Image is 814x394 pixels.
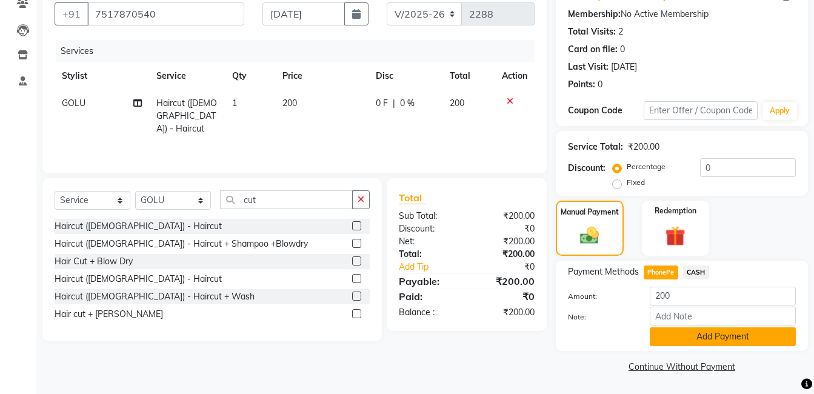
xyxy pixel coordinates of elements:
div: Coupon Code [568,104,644,117]
input: Amount [650,287,796,306]
span: 0 % [400,97,415,110]
div: Service Total: [568,141,623,153]
span: 200 [450,98,464,109]
label: Amount: [559,291,641,302]
div: No Active Membership [568,8,796,21]
img: _cash.svg [574,225,605,247]
span: | [393,97,395,110]
div: Total Visits: [568,25,616,38]
div: 2 [618,25,623,38]
th: Total [442,62,495,90]
div: Net: [390,235,467,248]
div: Discount: [568,162,605,175]
div: Paid: [390,289,467,304]
div: Haircut ([DEMOGRAPHIC_DATA]) - Haircut [55,273,222,285]
div: Hair cut + [PERSON_NAME] [55,308,163,321]
div: Hair Cut + Blow Dry [55,255,133,268]
input: Enter Offer / Coupon Code [644,101,758,120]
img: _gift.svg [659,224,692,249]
label: Manual Payment [561,207,619,218]
label: Percentage [627,161,666,172]
div: ₹200.00 [628,141,659,153]
div: ₹200.00 [467,274,544,289]
input: Search or Scan [220,190,353,209]
div: ₹200.00 [467,306,544,319]
span: Haircut ([DEMOGRAPHIC_DATA]) - Haircut [156,98,217,134]
div: Haircut ([DEMOGRAPHIC_DATA]) - Haircut + Shampoo +Blowdry [55,238,308,250]
div: ₹200.00 [467,248,544,261]
th: Action [495,62,535,90]
span: Payment Methods [568,265,639,278]
th: Stylist [55,62,149,90]
a: Add Tip [390,261,479,273]
div: 0 [598,78,602,91]
th: Disc [369,62,442,90]
div: Total: [390,248,467,261]
th: Price [275,62,368,90]
div: Card on file: [568,43,618,56]
button: +91 [55,2,88,25]
button: Apply [762,102,797,120]
div: ₹200.00 [467,235,544,248]
div: Balance : [390,306,467,319]
span: Total [399,192,427,204]
div: Haircut ([DEMOGRAPHIC_DATA]) - Haircut + Wash [55,290,255,303]
div: Sub Total: [390,210,467,222]
span: PhonePe [644,265,678,279]
div: Services [56,40,544,62]
div: Haircut ([DEMOGRAPHIC_DATA]) - Haircut [55,220,222,233]
div: Discount: [390,222,467,235]
span: CASH [683,265,709,279]
span: GOLU [62,98,85,109]
label: Fixed [627,177,645,188]
label: Redemption [655,205,696,216]
div: Points: [568,78,595,91]
span: 200 [282,98,297,109]
input: Add Note [650,307,796,326]
div: ₹0 [467,289,544,304]
input: Search by Name/Mobile/Email/Code [87,2,244,25]
div: Payable: [390,274,467,289]
th: Service [149,62,225,90]
button: Add Payment [650,327,796,346]
div: Last Visit: [568,61,609,73]
div: 0 [620,43,625,56]
label: Note: [559,312,641,322]
span: 1 [232,98,237,109]
div: ₹200.00 [467,210,544,222]
span: 0 F [376,97,388,110]
th: Qty [225,62,275,90]
a: Continue Without Payment [558,361,806,373]
div: ₹0 [467,222,544,235]
div: ₹0 [479,261,544,273]
div: Membership: [568,8,621,21]
div: [DATE] [611,61,637,73]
